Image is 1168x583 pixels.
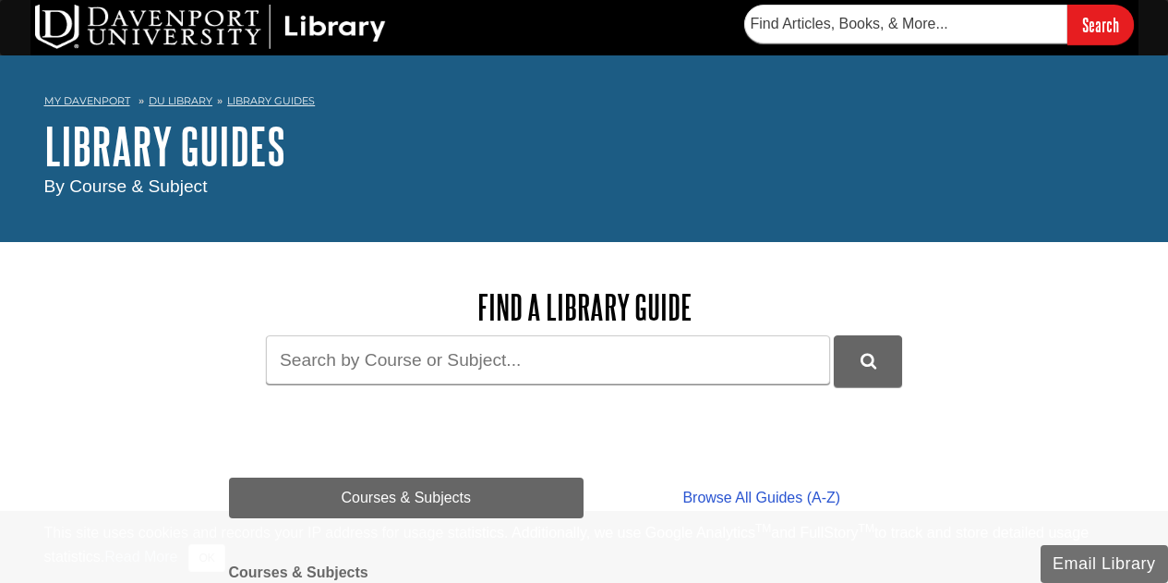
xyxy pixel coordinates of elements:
a: DU Library [149,94,212,107]
input: Find Articles, Books, & More... [744,5,1067,43]
a: Courses & Subjects [229,478,584,518]
form: Searches DU Library's articles, books, and more [744,5,1134,44]
input: Search [1067,5,1134,44]
h1: Library Guides [44,118,1125,174]
input: Search by Course or Subject... [266,335,830,384]
a: My Davenport [44,93,130,109]
a: Browse All Guides (A-Z) [584,478,939,518]
h2: Find a Library Guide [229,288,940,326]
div: This site uses cookies and records your IP address for usage statistics. Additionally, we use Goo... [44,522,1125,572]
i: Search Library Guides [861,353,876,370]
button: Email Library [1041,545,1168,583]
div: By Course & Subject [44,174,1125,200]
button: Close [188,544,224,572]
a: Read More [104,549,177,565]
img: DU Library [35,5,386,49]
nav: breadcrumb [44,89,1125,118]
a: Library Guides [227,94,315,107]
